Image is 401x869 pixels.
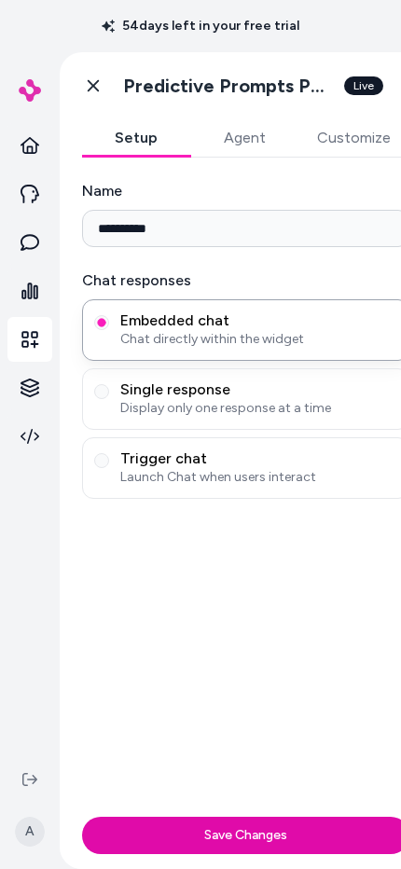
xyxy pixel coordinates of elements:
button: Trigger chatLaunch Chat when users interact [94,453,109,468]
span: A [15,817,45,847]
h1: Predictive Prompts PDP [123,75,333,98]
button: Setup [82,119,190,157]
button: Agent [190,119,298,157]
button: Embedded chatChat directly within the widget [94,315,109,330]
img: alby Logo [19,79,41,102]
div: Live [344,76,383,95]
span: Embedded chat [120,311,397,330]
span: Chat directly within the widget [120,330,397,349]
p: 54 days left in your free trial [90,17,311,35]
span: Single response [120,380,397,399]
button: Single responseDisplay only one response at a time [94,384,109,399]
span: Launch Chat when users interact [120,468,397,487]
button: A [11,802,48,862]
span: Display only one response at a time [120,399,397,418]
span: Trigger chat [120,449,397,468]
